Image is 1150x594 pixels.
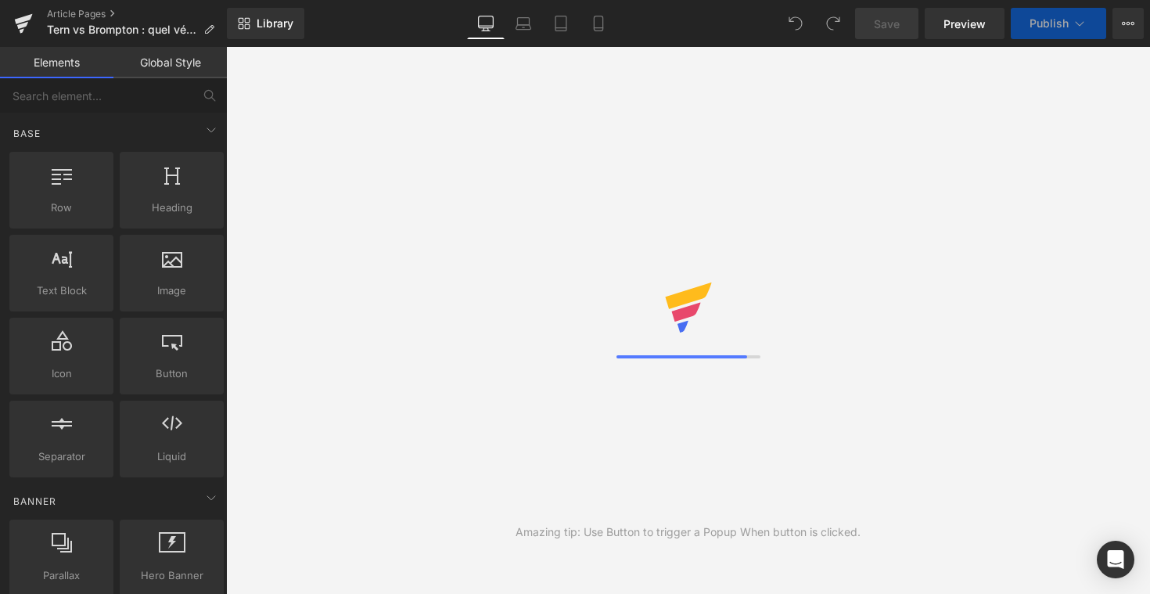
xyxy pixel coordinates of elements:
span: Button [124,365,219,382]
button: More [1112,8,1144,39]
span: Image [124,283,219,299]
div: Open Intercom Messenger [1097,541,1134,578]
a: Article Pages [47,8,227,20]
div: Amazing tip: Use Button to trigger a Popup When button is clicked. [516,524,861,541]
span: Separator [14,448,109,465]
span: Save [874,16,900,32]
span: Preview [943,16,986,32]
span: Publish [1030,17,1069,30]
span: Heading [124,200,219,216]
a: Tablet [542,8,580,39]
button: Redo [818,8,849,39]
a: Laptop [505,8,542,39]
button: Publish [1011,8,1106,39]
a: New Library [227,8,304,39]
span: Icon [14,365,109,382]
button: Undo [780,8,811,39]
span: Liquid [124,448,219,465]
span: Banner [12,494,58,509]
a: Preview [925,8,1004,39]
span: Library [257,16,293,31]
span: Hero Banner [124,567,219,584]
span: Row [14,200,109,216]
span: Base [12,126,42,141]
a: Global Style [113,47,227,78]
a: Mobile [580,8,617,39]
span: Tern vs Brompton : quel vélo pliant électrique est fait pour vous ? [47,23,197,36]
span: Text Block [14,283,109,299]
span: Parallax [14,567,109,584]
a: Desktop [467,8,505,39]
